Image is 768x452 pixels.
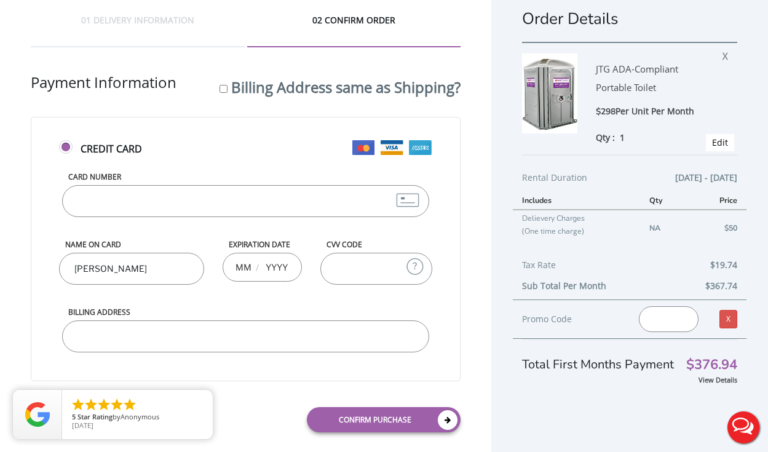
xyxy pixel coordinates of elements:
[699,375,737,384] a: View Details
[109,397,124,412] li: 
[690,191,746,210] th: Price
[72,421,93,430] span: [DATE]
[231,77,461,97] label: Billing Address same as Shipping?
[620,132,625,143] span: 1
[596,131,711,144] div: Qty :
[596,105,711,119] div: $298
[223,239,302,250] label: Expiration Date
[264,255,289,279] input: YYYY
[31,72,461,117] div: Payment Information
[72,412,76,421] span: 5
[522,312,620,327] div: Promo Code
[513,210,639,245] td: Delievery Charges
[255,261,261,274] span: /
[25,402,50,427] img: Review Rating
[522,170,737,191] div: Rental Duration
[712,137,728,148] a: Edit
[522,280,606,291] b: Sub Total Per Month
[97,397,111,412] li: 
[31,14,245,47] div: 01 DELIVERY INFORMATION
[62,307,429,317] label: Billing Address
[719,310,737,328] a: X
[690,210,746,245] td: $50
[722,46,734,62] span: X
[719,403,768,452] button: Live Chat
[522,224,630,237] p: (One time charge)
[72,413,203,422] span: by
[616,105,694,117] span: Per Unit Per Month
[640,210,690,245] td: NA
[513,191,639,210] th: Includes
[705,280,737,291] b: $367.74
[77,412,113,421] span: Star Rating
[247,14,461,47] div: 02 CONFIRM ORDER
[59,239,204,250] label: Name on Card
[686,359,737,371] span: $376.94
[121,412,159,421] span: Anonymous
[62,172,429,182] label: Card Number
[84,397,98,412] li: 
[675,170,737,185] span: [DATE] - [DATE]
[236,255,251,279] input: MM
[522,8,737,30] h1: Order Details
[596,54,711,105] div: JTG ADA-Compliant Portable Toilet
[710,258,737,272] span: $19.74
[320,239,432,250] label: CVV Code
[122,397,137,412] li: 
[71,397,85,412] li: 
[522,258,737,279] div: Tax Rate
[640,191,690,210] th: Qty
[59,142,432,169] label: Credit Card
[307,407,461,432] a: Confirm purchase
[522,339,737,373] div: Total First Months Payment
